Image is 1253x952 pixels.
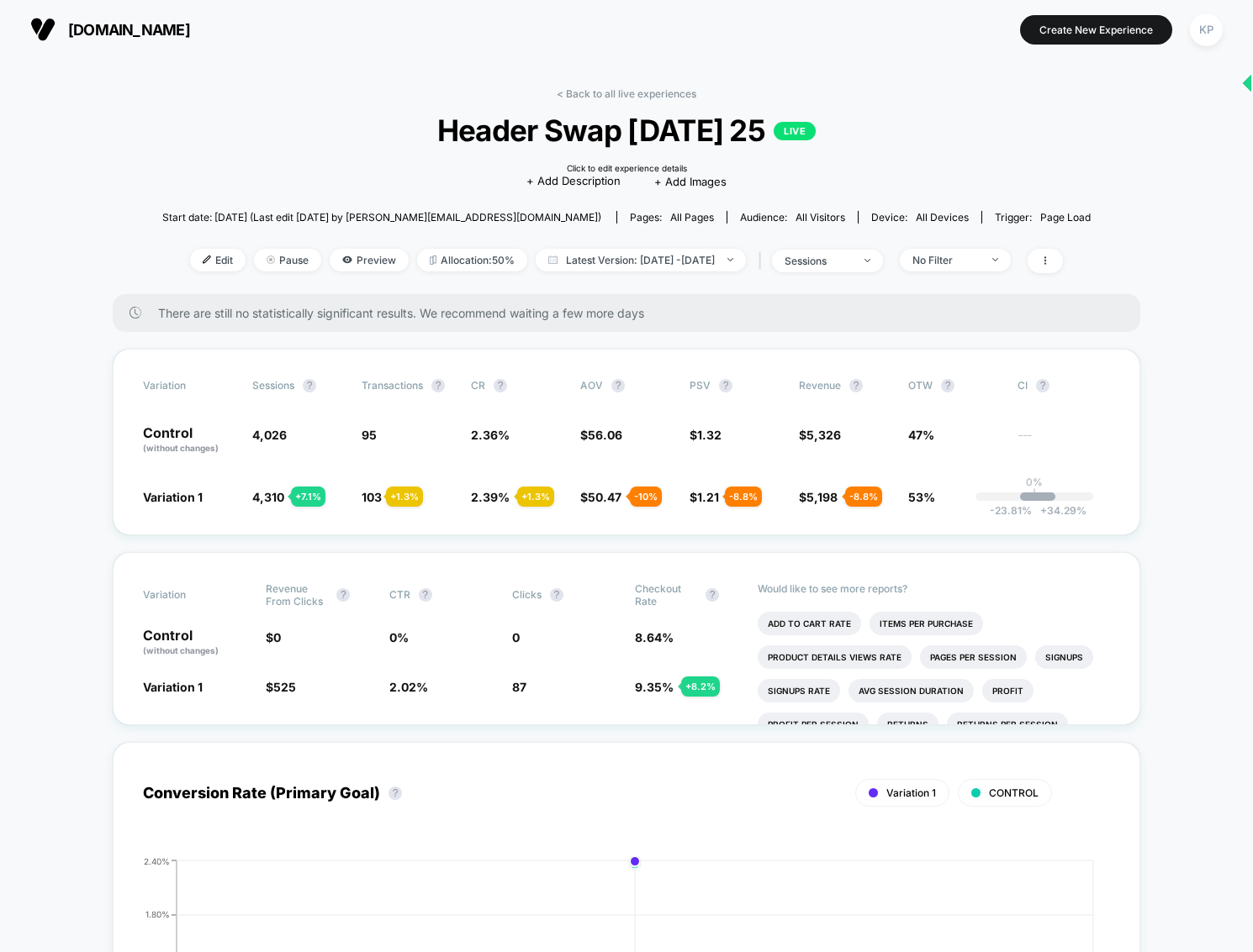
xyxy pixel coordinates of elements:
[858,211,981,224] span: Device:
[162,211,601,224] span: Start date: [DATE] (Last edit [DATE] by [PERSON_NAME][EMAIL_ADDRESS][DOMAIN_NAME])
[273,680,296,694] span: 525
[209,113,1044,148] span: Header Swap [DATE] 25
[796,211,845,224] span: All Visitors
[1033,488,1036,501] p: |
[291,487,325,507] div: + 7.1 %
[190,249,246,271] span: Edit
[144,855,170,865] tspan: 2.40%
[143,645,219,655] span: (without changes)
[1018,379,1110,392] span: CI
[512,680,526,694] span: 87
[908,379,1001,392] span: OTW
[145,909,170,919] tspan: 1.80%
[806,428,841,442] span: 5,326
[1040,211,1091,224] span: Page Load
[630,211,714,224] div: Pages:
[690,490,719,504] span: $
[68,21,190,39] span: [DOMAIN_NAME]
[864,259,870,262] img: end
[725,487,762,507] div: - 8.8 %
[254,249,321,271] span: Pause
[362,379,423,392] span: Transactions
[845,487,882,507] div: - 8.8 %
[471,428,510,442] span: 2.36 %
[143,379,235,392] span: Variation
[143,490,203,504] span: Variation 1
[417,249,527,271] span: Allocation: 50%
[1032,504,1086,517] span: 34.29 %
[947,713,1068,736] li: Returns Per Session
[635,582,697,607] span: Checkout Rate
[992,258,998,261] img: end
[389,680,428,694] span: 2.02 %
[143,629,249,657] p: Control
[697,490,719,504] span: 1.21
[143,443,219,453] span: (without changes)
[550,588,563,602] button: ?
[785,255,852,267] div: sessions
[799,379,841,392] span: Revenue
[989,786,1039,799] span: CONTROL
[303,379,316,392] button: ?
[25,16,195,43] button: [DOMAIN_NAME]
[1040,504,1047,517] span: +
[719,379,732,392] button: ?
[758,645,912,669] li: Product Details Views Rate
[330,249,409,271] span: Preview
[336,588,350,602] button: ?
[1035,645,1093,669] li: Signups
[517,487,554,507] div: + 1.3 %
[362,490,382,504] span: 103
[143,680,203,694] span: Variation 1
[419,588,432,602] button: ?
[774,122,816,140] p: LIVE
[635,680,674,694] span: 9.35 %
[430,255,436,265] img: rebalance
[706,588,719,602] button: ?
[526,173,621,190] span: + Add Description
[1185,13,1228,47] button: KP
[203,255,211,264] img: edit
[588,490,621,504] span: 50.47
[431,379,445,392] button: ?
[588,428,622,442] span: 56.06
[386,487,423,507] div: + 1.3 %
[799,428,841,442] span: $
[158,306,1107,320] span: There are still no statistically significant results. We recommend waiting a few more days
[806,490,838,504] span: 5,198
[727,258,733,261] img: end
[635,630,674,644] span: 8.64 %
[1026,476,1043,488] p: 0%
[654,175,727,188] span: + Add Images
[870,612,983,635] li: Items Per Purchase
[267,255,275,264] img: end
[512,588,542,601] span: Clicks
[681,676,720,697] div: + 8.2 %
[580,428,622,442] span: $
[849,679,974,702] li: Avg Session Duration
[266,630,281,644] span: $
[1020,15,1172,45] button: Create New Experience
[995,211,1091,224] div: Trigger:
[557,87,696,100] a: < Back to all live experiences
[252,379,294,392] span: Sessions
[143,582,235,607] span: Variation
[916,211,969,224] span: all devices
[670,211,714,224] span: all pages
[982,679,1034,702] li: Profit
[580,379,603,392] span: AOV
[849,379,863,392] button: ?
[740,211,845,224] div: Audience:
[512,630,520,644] span: 0
[548,255,558,264] img: calendar
[630,487,662,507] div: - 10 %
[1036,379,1049,392] button: ?
[758,612,861,635] li: Add To Cart Rate
[30,17,56,42] img: Visually logo
[941,379,954,392] button: ?
[252,490,284,504] span: 4,310
[266,680,296,694] span: $
[252,428,287,442] span: 4,026
[799,490,838,504] span: $
[912,254,980,266] div: No Filter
